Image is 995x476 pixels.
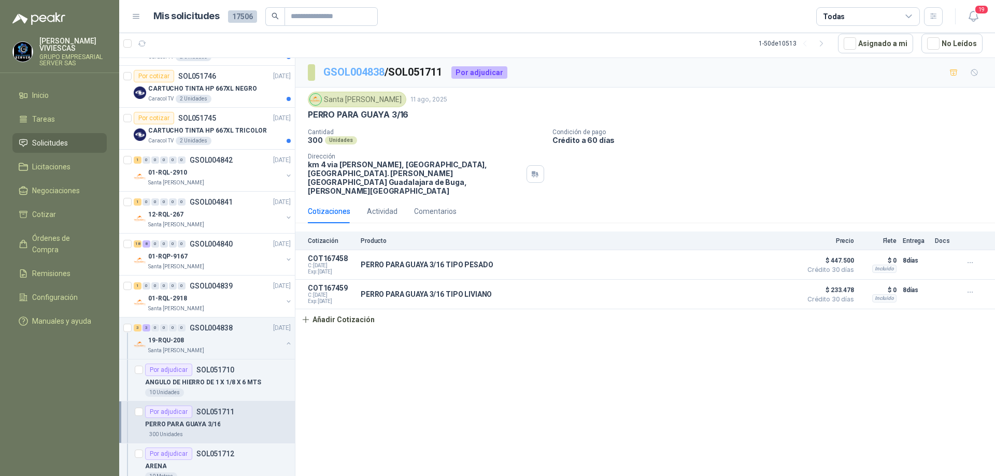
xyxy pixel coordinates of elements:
[308,269,354,275] span: Exp: [DATE]
[176,95,211,103] div: 2 Unidades
[151,324,159,331] div: 0
[134,338,146,351] img: Company Logo
[178,282,186,290] div: 0
[32,113,55,125] span: Tareas
[143,240,150,248] div: 8
[196,408,234,415] p: SOL051711
[325,136,357,145] div: Unidades
[860,254,897,267] p: $ 0
[32,268,70,279] span: Remisiones
[802,267,854,273] span: Crédito 30 días
[148,221,204,229] p: Santa [PERSON_NAME]
[145,388,184,397] div: 10 Unidades
[148,294,187,304] p: 01-RQL-2918
[323,64,443,80] p: / SOL051711
[552,128,991,136] p: Condición de pago
[134,212,146,225] img: Company Logo
[12,311,107,331] a: Manuales y ayuda
[119,359,295,401] a: Por adjudicarSOL051710ANGULO DE HIERRO DE 1 X 1/8 X 6 MTS10 Unidades
[361,237,796,244] p: Producto
[190,324,233,331] p: GSOL004838
[134,112,174,124] div: Por cotizar
[119,66,295,108] a: Por cotizarSOL051746[DATE] Company LogoCARTUCHO TINTA HP 667XL NEGROCaracol TV2 Unidades
[134,196,293,229] a: 1 0 0 0 0 0 GSOL004841[DATE] Company Logo12-RQL-267Santa [PERSON_NAME]
[308,128,544,136] p: Cantidad
[148,210,183,220] p: 12-RQL-267
[151,198,159,206] div: 0
[39,54,107,66] p: GRUPO EMPRESARIAL SERVER SAS
[12,287,107,307] a: Configuración
[148,84,257,94] p: CARTUCHO TINTA HP 667XL NEGRO
[143,198,150,206] div: 0
[308,237,354,244] p: Cotización
[148,168,187,178] p: 01-RQL-2910
[903,254,929,267] p: 8 días
[964,7,983,26] button: 19
[145,461,166,471] p: ARENA
[802,237,854,244] p: Precio
[134,198,141,206] div: 1
[228,10,257,23] span: 17506
[860,284,897,296] p: $ 0
[361,261,493,269] p: PERRO PARA GUAYA 3/16 TIPO PESADO
[903,237,929,244] p: Entrega
[32,185,80,196] span: Negociaciones
[145,420,220,429] p: PERRO PARA GUAYA 3/16
[323,66,385,78] a: GSOL004838
[134,240,141,248] div: 18
[151,240,159,248] div: 0
[12,85,107,105] a: Inicio
[143,324,150,331] div: 3
[196,366,234,373] p: SOL051710
[160,240,168,248] div: 0
[872,294,897,302] div: Incluido
[32,315,91,327] span: Manuales y ayuda
[134,70,174,82] div: Por cotizar
[145,430,187,439] div: 300 Unidades
[169,282,177,290] div: 0
[872,265,897,273] div: Incluido
[414,206,457,217] div: Comentarios
[176,137,211,145] div: 2 Unidades
[148,347,204,355] p: Santa [PERSON_NAME]
[823,11,845,22] div: Todas
[134,280,293,313] a: 1 0 0 0 0 0 GSOL004839[DATE] Company Logo01-RQL-2918Santa [PERSON_NAME]
[308,109,408,120] p: PERRO PARA GUAYA 3/16
[178,73,216,80] p: SOL051746
[178,324,186,331] div: 0
[196,450,234,457] p: SOL051712
[273,281,291,291] p: [DATE]
[190,156,233,164] p: GSOL004842
[148,179,204,187] p: Santa [PERSON_NAME]
[119,108,295,150] a: Por cotizarSOL051745[DATE] Company LogoCARTUCHO TINTA HP 667XL TRICOLORCaracol TV2 Unidades
[145,364,192,376] div: Por adjudicar
[190,198,233,206] p: GSOL004841
[308,153,522,160] p: Dirección
[39,37,107,52] p: [PERSON_NAME] VIVIESCAS
[13,42,33,62] img: Company Logo
[160,282,168,290] div: 0
[860,237,897,244] p: Flete
[190,240,233,248] p: GSOL004840
[308,92,406,107] div: Santa [PERSON_NAME]
[273,113,291,123] p: [DATE]
[32,292,78,303] span: Configuración
[308,206,350,217] div: Cotizaciones
[169,156,177,164] div: 0
[272,12,279,20] span: search
[552,136,991,145] p: Crédito a 60 días
[134,322,293,355] a: 3 3 0 0 0 0 GSOL004838[DATE] Company Logo19-RQU-208Santa [PERSON_NAME]
[134,128,146,141] img: Company Logo
[308,254,354,263] p: COT167458
[32,233,97,255] span: Órdenes de Compra
[32,90,49,101] span: Inicio
[148,95,174,103] p: Caracol TV
[273,323,291,333] p: [DATE]
[802,254,854,267] span: $ 447.500
[151,282,159,290] div: 0
[367,206,397,217] div: Actividad
[178,198,186,206] div: 0
[308,284,354,292] p: COT167459
[151,156,159,164] div: 0
[169,240,177,248] div: 0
